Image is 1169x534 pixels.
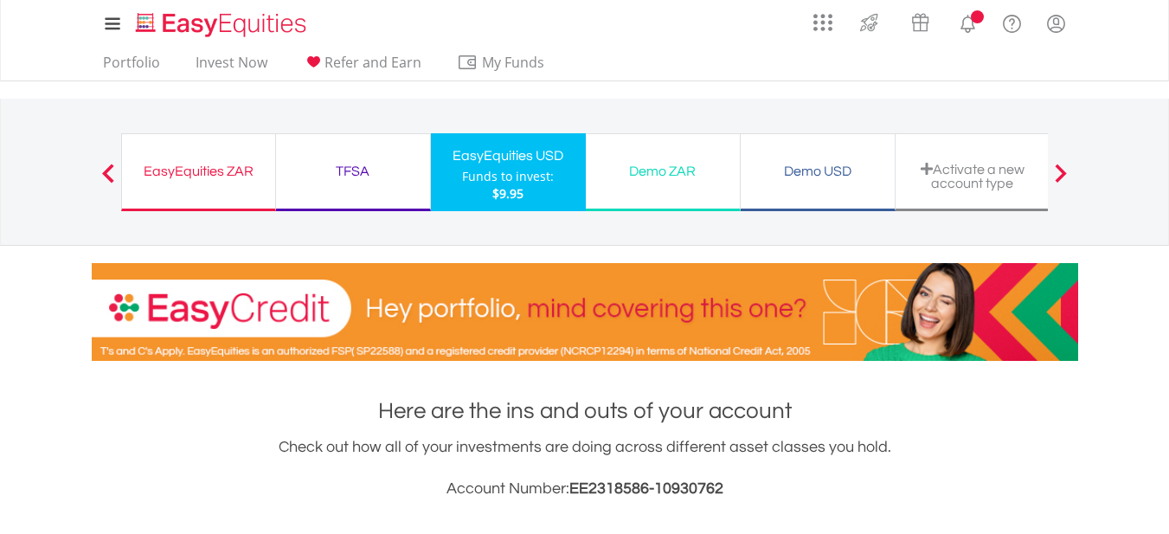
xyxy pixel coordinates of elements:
[855,9,883,36] img: thrive-v2.svg
[92,477,1078,501] h3: Account Number:
[813,13,832,32] img: grid-menu-icon.svg
[906,162,1039,190] div: Activate a new account type
[129,4,313,39] a: Home page
[946,4,990,39] a: Notifications
[802,4,844,32] a: AppsGrid
[457,51,570,74] span: My Funds
[96,54,167,80] a: Portfolio
[286,159,420,183] div: TFSA
[92,263,1078,361] img: EasyCredit Promotion Banner
[990,4,1034,39] a: FAQ's and Support
[92,396,1078,427] h1: Here are the ins and outs of your account
[296,54,428,80] a: Refer and Earn
[92,435,1078,501] div: Check out how all of your investments are doing across different asset classes you hold.
[596,159,729,183] div: Demo ZAR
[906,9,935,36] img: vouchers-v2.svg
[132,159,265,183] div: EasyEquities ZAR
[189,54,274,80] a: Invest Now
[569,480,723,497] span: EE2318586-10930762
[492,185,523,202] span: $9.95
[132,10,313,39] img: EasyEquities_Logo.png
[895,4,946,36] a: Vouchers
[441,144,575,168] div: EasyEquities USD
[1034,4,1078,42] a: My Profile
[324,53,421,72] span: Refer and Earn
[751,159,884,183] div: Demo USD
[462,168,554,185] div: Funds to invest:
